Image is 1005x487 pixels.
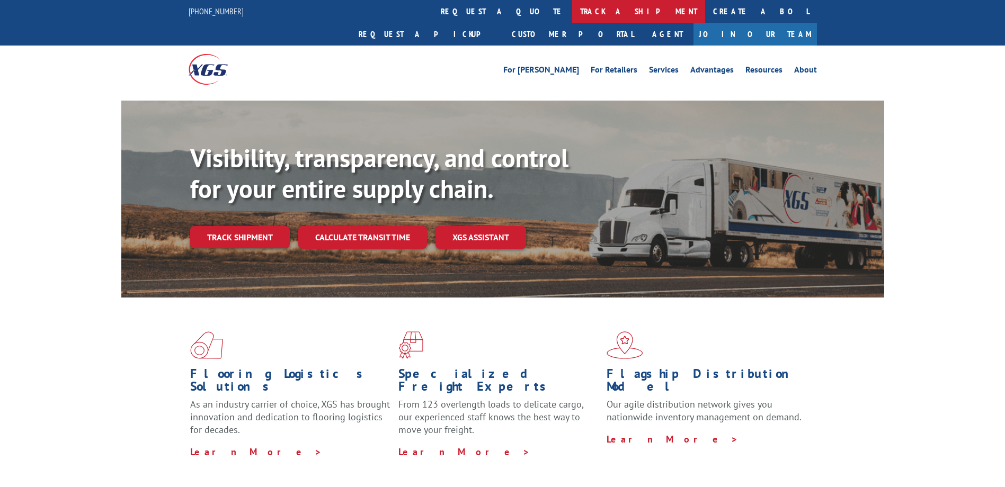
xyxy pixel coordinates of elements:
span: Our agile distribution network gives you nationwide inventory management on demand. [607,398,802,423]
a: [PHONE_NUMBER] [189,6,244,16]
img: xgs-icon-focused-on-flooring-red [398,331,423,359]
a: Services [649,66,679,77]
a: About [794,66,817,77]
img: xgs-icon-total-supply-chain-intelligence-red [190,331,223,359]
a: Learn More > [190,446,322,458]
p: From 123 overlength loads to delicate cargo, our experienced staff knows the best way to move you... [398,398,599,445]
span: As an industry carrier of choice, XGS has brought innovation and dedication to flooring logistics... [190,398,390,436]
a: Calculate transit time [298,226,427,249]
a: Request a pickup [351,23,504,46]
a: Agent [642,23,693,46]
a: Learn More > [607,433,739,445]
b: Visibility, transparency, and control for your entire supply chain. [190,141,568,205]
a: Learn More > [398,446,530,458]
a: Advantages [690,66,734,77]
a: Track shipment [190,226,290,248]
a: For Retailers [591,66,637,77]
a: Customer Portal [504,23,642,46]
a: For [PERSON_NAME] [503,66,579,77]
a: XGS ASSISTANT [435,226,526,249]
h1: Flagship Distribution Model [607,367,807,398]
a: Resources [745,66,782,77]
h1: Specialized Freight Experts [398,367,599,398]
a: Join Our Team [693,23,817,46]
h1: Flooring Logistics Solutions [190,367,390,398]
img: xgs-icon-flagship-distribution-model-red [607,331,643,359]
